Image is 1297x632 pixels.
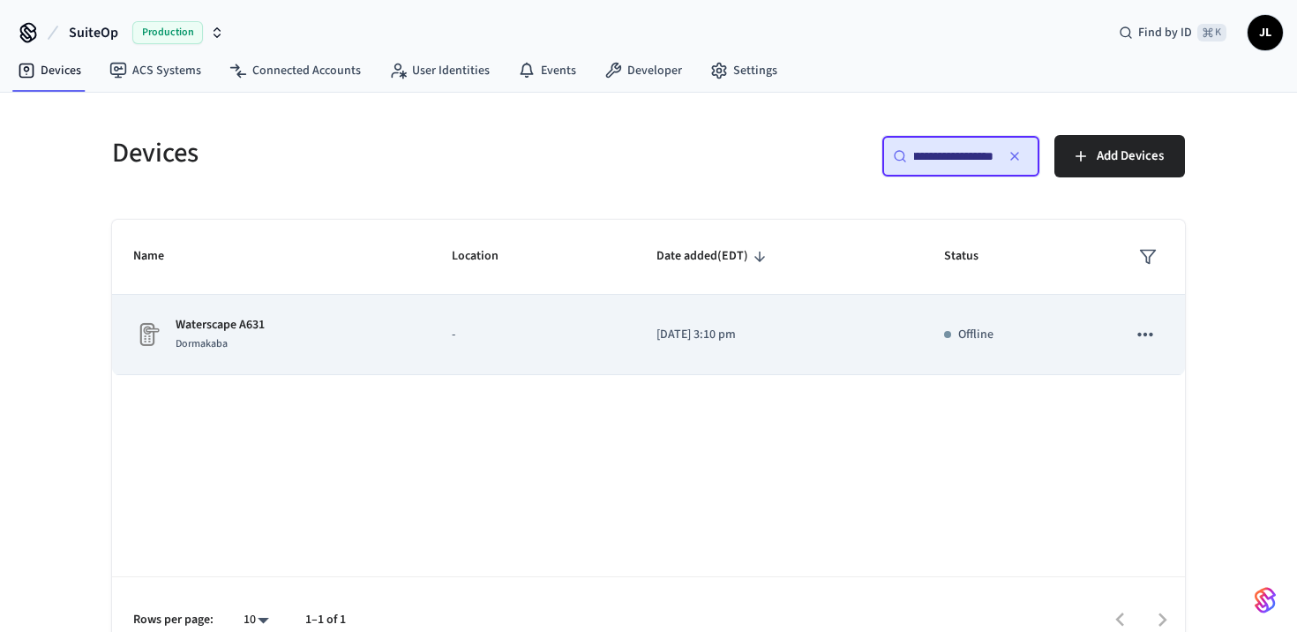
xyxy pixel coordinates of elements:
[696,55,791,87] a: Settings
[375,55,504,87] a: User Identities
[590,55,696,87] a: Developer
[1255,586,1276,614] img: SeamLogoGradient.69752ec5.svg
[1054,135,1185,177] button: Add Devices
[176,316,265,335] p: Waterscape A631
[4,55,95,87] a: Devices
[504,55,590,87] a: Events
[452,326,615,344] p: -
[1138,24,1192,41] span: Find by ID
[133,611,214,629] p: Rows per page:
[944,243,1001,270] span: Status
[112,220,1185,375] table: sticky table
[176,336,228,351] span: Dormakaba
[1097,145,1164,168] span: Add Devices
[1105,17,1241,49] div: Find by ID⌘ K
[112,135,638,171] h5: Devices
[95,55,215,87] a: ACS Systems
[215,55,375,87] a: Connected Accounts
[133,243,187,270] span: Name
[305,611,346,629] p: 1–1 of 1
[1197,24,1226,41] span: ⌘ K
[133,320,161,349] img: Placeholder Lock Image
[958,326,993,344] p: Offline
[132,21,203,44] span: Production
[1248,15,1283,50] button: JL
[452,243,521,270] span: Location
[656,326,902,344] p: [DATE] 3:10 pm
[656,243,771,270] span: Date added(EDT)
[1249,17,1281,49] span: JL
[69,22,118,43] span: SuiteOp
